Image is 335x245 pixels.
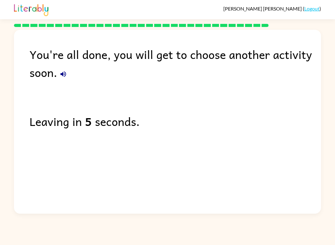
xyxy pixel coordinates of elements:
span: [PERSON_NAME] [PERSON_NAME] [223,6,303,11]
div: ( ) [223,6,321,11]
a: Logout [304,6,319,11]
div: Leaving in seconds. [29,112,321,130]
b: 5 [85,112,92,130]
div: You're all done, you will get to choose another activity soon. [29,45,321,81]
img: Literably [14,2,48,16]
